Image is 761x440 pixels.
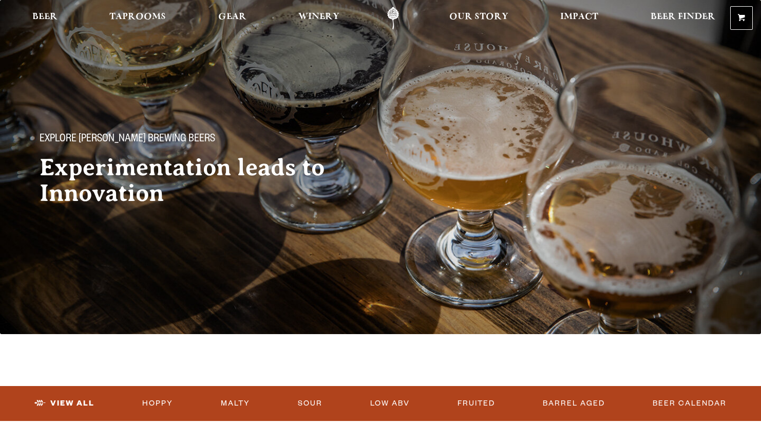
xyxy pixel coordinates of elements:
span: Taprooms [109,13,166,21]
a: Hoppy [138,392,177,415]
h2: Experimentation leads to Innovation [40,155,360,206]
a: Odell Home [374,7,412,30]
span: Beer [32,13,58,21]
a: Barrel Aged [539,392,609,415]
a: Taprooms [103,7,173,30]
a: View All [30,392,99,415]
a: Beer Calendar [649,392,731,415]
a: Gear [212,7,253,30]
a: Sour [294,392,327,415]
a: Beer [26,7,64,30]
a: Winery [292,7,346,30]
span: Our Story [449,13,508,21]
a: Low ABV [366,392,414,415]
a: Beer Finder [644,7,722,30]
span: Winery [298,13,339,21]
span: Impact [560,13,598,21]
span: Beer Finder [651,13,715,21]
a: Fruited [453,392,499,415]
a: Impact [554,7,605,30]
span: Explore [PERSON_NAME] Brewing Beers [40,133,215,146]
a: Our Story [443,7,515,30]
span: Gear [218,13,246,21]
a: Malty [217,392,254,415]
